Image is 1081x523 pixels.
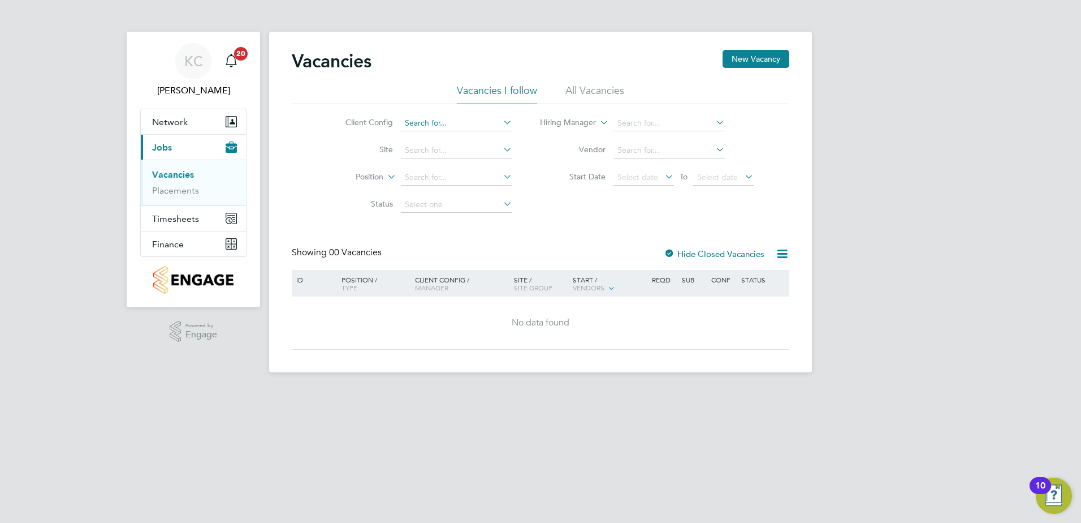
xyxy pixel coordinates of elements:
span: Timesheets [152,213,199,224]
div: Start / [570,270,649,298]
nav: Main navigation [127,32,260,307]
span: Engage [185,330,217,340]
label: Start Date [540,172,606,182]
button: New Vacancy [723,50,789,68]
input: Select one [401,197,512,213]
div: Conf [708,270,738,289]
span: Jobs [152,142,172,153]
button: Jobs [141,135,246,160]
a: 20 [220,43,243,79]
h2: Vacancies [292,50,371,72]
div: Position / [333,270,412,297]
div: Site / [511,270,570,297]
span: Site Group [514,283,552,292]
span: Select date [697,172,738,182]
button: Finance [141,232,246,256]
label: Client Config [328,117,393,127]
span: Kerry Crees [140,84,247,97]
div: Status [738,270,788,289]
div: Jobs [141,160,246,205]
button: Timesheets [141,206,246,231]
input: Search for... [401,170,512,186]
span: Manager [415,283,448,292]
a: Go to home page [140,266,247,294]
span: KC [184,54,203,68]
label: Hide Closed Vacancies [664,248,764,259]
img: countryside-properties-logo-retina.png [153,266,233,294]
button: Open Resource Center, 10 new notifications [1036,478,1072,514]
input: Search for... [401,143,512,158]
input: Search for... [613,143,725,158]
input: Search for... [613,115,725,131]
input: Search for... [401,115,512,131]
div: ID [293,270,333,289]
a: Powered byEngage [170,321,218,342]
span: 20 [234,47,248,61]
span: Vendors [573,283,604,292]
label: Hiring Manager [531,117,596,128]
span: To [676,169,691,184]
span: 00 Vacancies [329,247,382,258]
span: Network [152,117,188,127]
div: Sub [679,270,708,289]
div: No data found [293,317,788,329]
label: Position [318,172,383,183]
div: Reqd [649,270,678,289]
span: Finance [152,239,184,250]
a: KC[PERSON_NAME] [140,43,247,97]
span: Type [341,283,357,292]
div: Client Config / [412,270,511,297]
span: Select date [617,172,658,182]
div: 10 [1035,486,1045,500]
span: Powered by [185,321,217,331]
li: All Vacancies [565,84,624,104]
div: Showing [292,247,384,259]
label: Status [328,199,393,209]
button: Network [141,109,246,134]
a: Placements [152,185,199,196]
label: Site [328,144,393,155]
a: Vacancies [152,169,194,180]
label: Vendor [540,144,606,155]
li: Vacancies I follow [457,84,537,104]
